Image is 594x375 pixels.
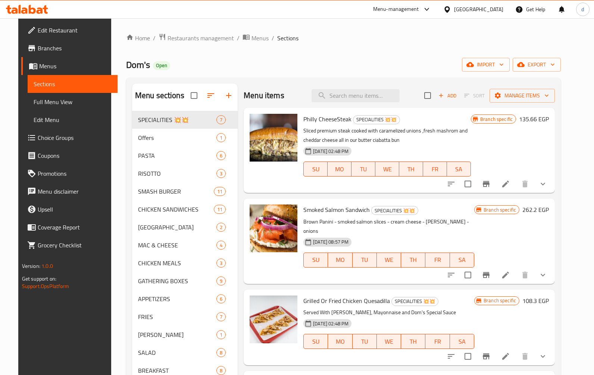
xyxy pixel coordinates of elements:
[138,151,216,160] div: PASTA
[426,164,444,175] span: FR
[328,253,352,268] button: MO
[38,26,112,35] span: Edit Restaurant
[442,347,460,365] button: sort-choices
[272,34,274,43] li: /
[138,259,216,268] div: CHICKEN MEALS
[538,271,547,279] svg: Show Choices
[132,218,238,236] div: [GEOGRAPHIC_DATA]2
[244,90,284,101] h2: Menu items
[38,133,112,142] span: Choice Groups
[38,44,112,53] span: Branches
[435,90,459,101] span: Add item
[138,276,216,285] div: GATHERING BOXES
[132,344,238,362] div: SALAD8
[303,162,328,176] button: SU
[454,5,503,13] div: [GEOGRAPHIC_DATA]
[132,147,238,165] div: PASTA6
[38,151,112,160] span: Coupons
[425,334,450,349] button: FR
[132,165,238,182] div: RISOTTO3
[202,87,220,104] span: Sort sections
[477,347,495,365] button: Branch-specific-item
[538,352,547,361] svg: Show Choices
[138,115,216,124] div: SPECIALITIES 💥💥
[216,133,226,142] div: items
[34,97,112,106] span: Full Menu View
[328,162,351,176] button: MO
[138,366,216,375] span: BREAKFAST
[501,352,510,361] a: Edit menu item
[39,62,112,71] span: Menus
[501,179,510,188] a: Edit menu item
[331,164,348,175] span: MO
[138,205,214,214] span: CHICKEN SANDWICHES
[477,116,516,123] span: Branch specific
[380,336,398,347] span: WE
[428,254,447,265] span: FR
[217,224,225,231] span: 2
[21,182,118,200] a: Menu disclaimer
[138,133,216,142] span: Offers
[126,33,561,43] nav: breadcrumb
[132,308,238,326] div: FRIES7
[401,334,425,349] button: TH
[138,169,216,178] div: RISOTTO
[331,336,349,347] span: MO
[153,34,156,43] li: /
[581,5,584,13] span: d
[460,349,476,364] span: Select to update
[356,336,374,347] span: TU
[132,129,238,147] div: Offers1
[126,34,150,43] a: Home
[22,261,40,271] span: Version:
[437,91,457,100] span: Add
[522,204,549,215] h6: 262.2 EGP
[404,254,422,265] span: TH
[217,152,225,159] span: 6
[38,205,112,214] span: Upsell
[522,296,549,306] h6: 108.3 EGP
[138,330,216,339] div: RIZO
[351,162,375,176] button: TU
[216,259,226,268] div: items
[353,115,400,124] span: SPECIALITIES 💥💥
[277,34,298,43] span: Sections
[153,61,170,70] div: Open
[447,162,471,176] button: SA
[132,272,238,290] div: GATHERING BOXES9
[353,253,377,268] button: TU
[303,334,328,349] button: SU
[534,347,552,365] button: show more
[132,200,238,218] div: CHICKEN SANDWICHES11
[372,206,418,215] span: SPECIALITIES 💥💥
[468,60,504,69] span: import
[138,294,216,303] div: APPETIZERS
[138,348,216,357] span: SALAD
[217,170,225,177] span: 3
[442,266,460,284] button: sort-choices
[356,254,374,265] span: TU
[220,87,238,104] button: Add section
[28,111,118,129] a: Edit Menu
[392,297,438,306] span: SPECIALITIES 💥💥
[138,241,216,250] div: MAC & CHEESE
[450,334,474,349] button: SA
[216,294,226,303] div: items
[399,162,423,176] button: TH
[21,21,118,39] a: Edit Restaurant
[38,241,112,250] span: Grocery Checklist
[402,164,420,175] span: TH
[21,57,118,75] a: Menus
[217,134,225,141] span: 1
[303,253,328,268] button: SU
[132,326,238,344] div: [PERSON_NAME]1
[21,147,118,165] a: Coupons
[354,164,372,175] span: TU
[380,254,398,265] span: WE
[216,223,226,232] div: items
[216,348,226,357] div: items
[138,330,216,339] span: [PERSON_NAME]
[303,113,351,125] span: Philly CheeseSteak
